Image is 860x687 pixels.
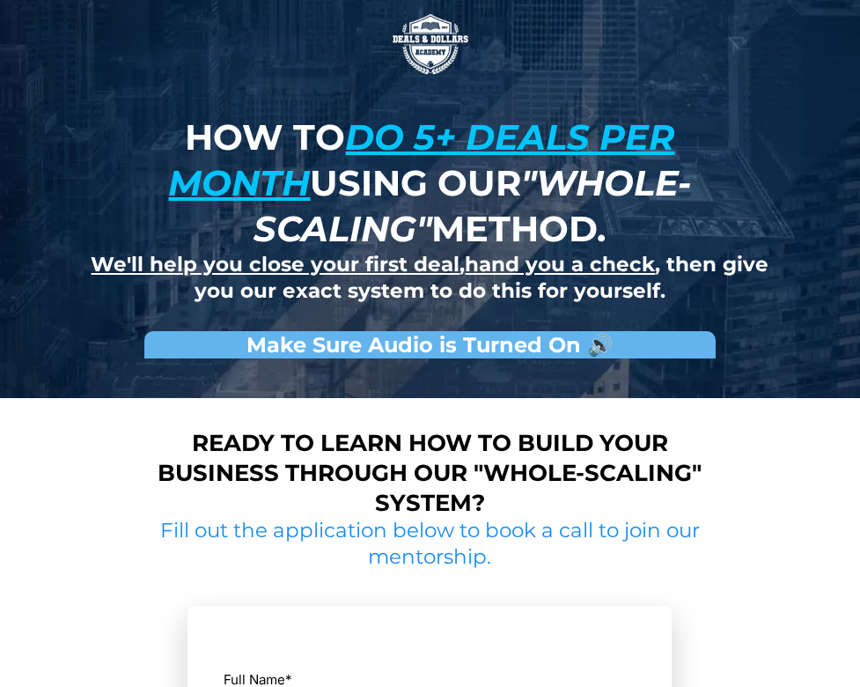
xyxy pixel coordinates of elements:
h2: Fill out the application below to book a call to join our mentorship. [146,518,714,571]
strong: How to using our method. [168,115,691,250]
strong: Make Sure Audio is Turned On 🔊 [246,332,614,358]
strong: , , then give you our exact system to do this for yourself. [91,252,768,303]
u: do 5+ deals per month [168,115,674,204]
strong: Ready to learn how to build your business through our "whole-scaling" system? [158,429,702,517]
u: We'll help you close your first deal [91,252,459,277]
u: hand you a check [465,252,655,277]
